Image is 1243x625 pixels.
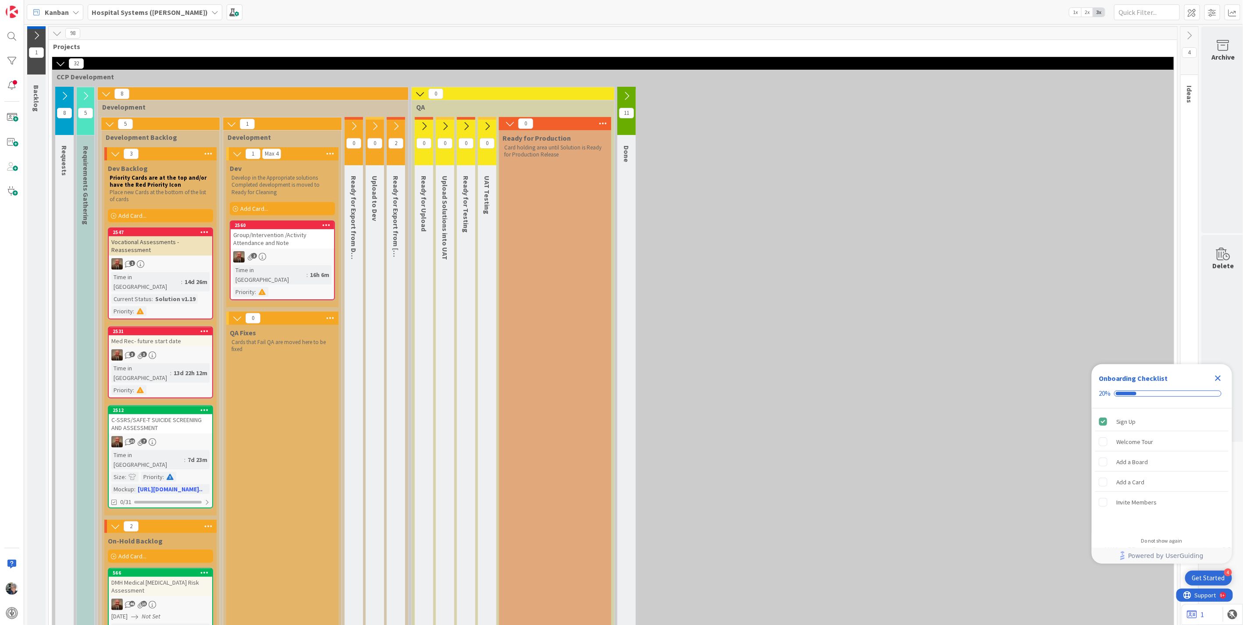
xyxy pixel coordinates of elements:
[114,89,129,99] span: 8
[232,174,333,181] p: Develop in the Appropriate solutions
[1092,548,1232,564] div: Footer
[231,221,334,249] div: 2560Group/Intervention /Activity Attendance and Note
[129,352,135,357] span: 3
[141,352,147,357] span: 3
[1099,373,1168,384] div: Onboarding Checklist
[416,103,603,111] span: QA
[231,229,334,249] div: Group/Intervention /Activity Attendance and Note
[120,497,132,507] span: 0/31
[109,258,212,270] div: JS
[1099,390,1225,398] div: Checklist progress: 20%
[518,118,533,129] span: 0
[109,577,212,596] div: DMH Medical [MEDICAL_DATA] Risk Assessment
[6,6,18,18] img: Visit kanbanzone.com
[235,222,334,228] div: 2560
[118,119,133,129] span: 5
[1141,537,1182,544] div: Do not show again
[109,349,212,361] div: JS
[152,294,153,304] span: :
[141,438,147,444] span: 7
[111,385,133,395] div: Priority
[246,149,260,159] span: 1
[1211,371,1225,385] div: Close Checklist
[181,277,182,287] span: :
[441,176,449,260] span: Upload Solutions into UAT
[32,85,41,112] span: Backlog
[153,294,198,304] div: Solution v1.19
[65,28,80,39] span: 98
[125,472,126,482] span: :
[185,455,210,465] div: 7d 23m
[69,58,84,69] span: 32
[163,472,164,482] span: :
[170,368,171,378] span: :
[1185,571,1232,586] div: Open Get Started checklist, remaining modules: 4
[109,228,212,236] div: 2547
[111,450,184,469] div: Time in [GEOGRAPHIC_DATA]
[1116,416,1136,427] div: Sign Up
[78,108,93,118] span: 5
[134,484,135,494] span: :
[57,72,1163,81] span: CCP Development
[29,47,44,58] span: 1
[108,327,213,398] a: 2531Med Rec- future start dateJSTime in [GEOGRAPHIC_DATA]:13d 22h 12mPriority:
[230,164,242,173] span: Dev
[370,176,379,221] span: Upload to Dev
[349,176,358,268] span: Ready for Export from DevPS
[53,42,1166,51] span: Projects
[184,455,185,465] span: :
[346,138,361,149] span: 0
[111,472,125,482] div: Size
[109,569,212,596] div: 566DMH Medical [MEDICAL_DATA] Risk Assessment
[92,8,208,17] b: Hospital Systems ([PERSON_NAME])
[251,253,257,259] span: 2
[109,327,212,335] div: 2531
[109,335,212,347] div: Med Rec- future start date
[504,144,606,159] p: Card holding area until Solution is Ready for Production Release
[388,138,403,149] span: 2
[171,368,210,378] div: 13d 22h 12m
[230,328,256,337] span: QA Fixes
[255,287,256,297] span: :
[108,405,213,508] a: 2512C-SSRS/SAFE-T SUICIDE SCREENING AND ASSESSMENTJSTime in [GEOGRAPHIC_DATA]:7d 23mSize:Priority...
[1186,85,1194,103] span: Ideas
[459,138,474,149] span: 0
[113,328,212,334] div: 2531
[111,599,123,610] img: JS
[306,270,308,280] span: :
[1116,477,1145,487] div: Add a Card
[109,569,212,577] div: 566
[18,1,40,12] span: Support
[232,339,333,353] p: Cards that Fail QA are moved here to be fixed
[420,176,428,231] span: Ready for Upload
[109,406,212,414] div: 2512
[1095,412,1229,431] div: Sign Up is complete.
[6,582,18,595] img: LP
[1224,568,1232,576] div: 4
[480,138,495,149] span: 0
[265,152,278,156] div: Max 4
[1096,548,1228,564] a: Powered by UserGuiding
[111,363,170,383] div: Time in [GEOGRAPHIC_DATA]
[109,414,212,433] div: C-SSRS/SAFE-T SUICIDE SCREENING AND ASSESSMENT
[622,146,631,162] span: Done
[1128,550,1204,561] span: Powered by UserGuiding
[109,436,212,447] div: JS
[231,251,334,263] div: JS
[182,277,210,287] div: 14d 26m
[111,258,123,270] img: JS
[1069,8,1081,17] span: 1x
[308,270,331,280] div: 16h 6m
[109,236,212,256] div: Vocational Assessments -Reassessment
[111,306,133,316] div: Priority
[129,438,135,444] span: 10
[240,119,255,129] span: 1
[619,108,634,118] span: 11
[60,146,69,176] span: Requests
[392,176,400,315] span: Ready for Export from Dev
[1099,390,1111,398] div: 20%
[108,536,163,545] span: On-Hold Backlog
[106,133,209,142] span: Development Backlog
[109,406,212,433] div: 2512C-SSRS/SAFE-T SUICIDE SCREENING AND ASSESSMENT
[1092,364,1232,564] div: Checklist Container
